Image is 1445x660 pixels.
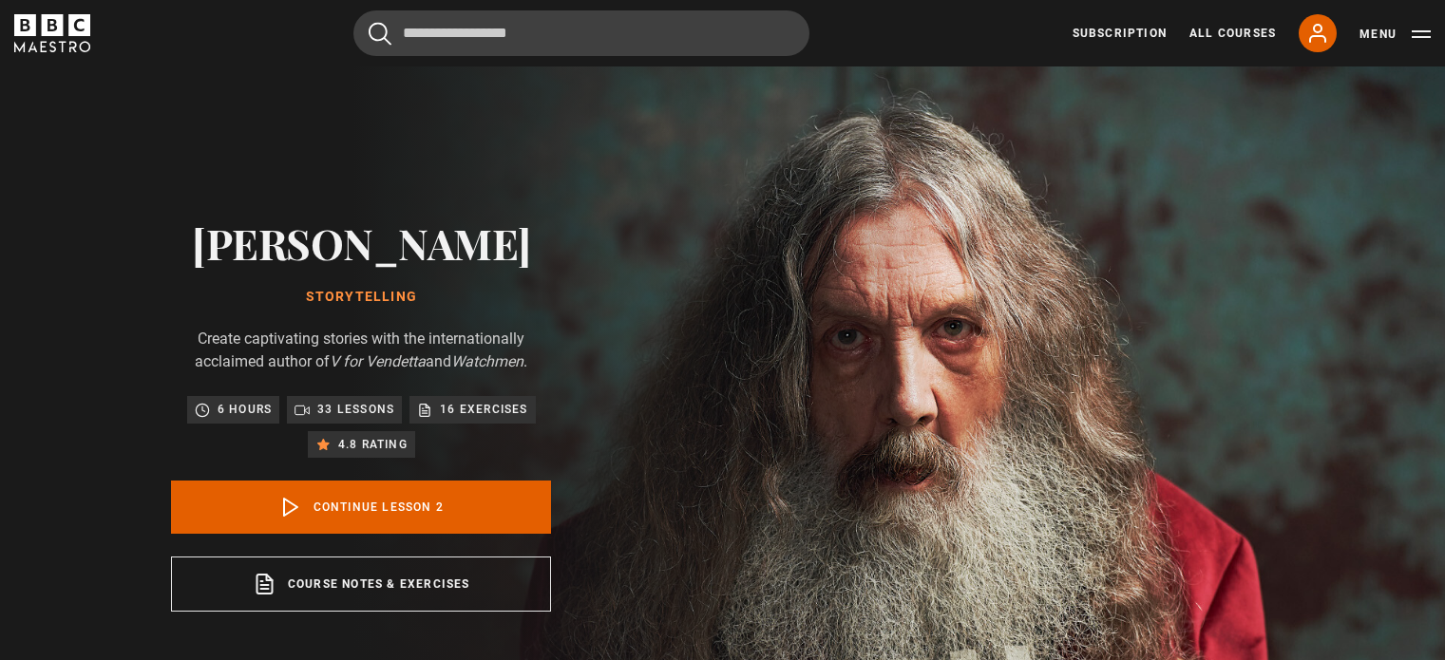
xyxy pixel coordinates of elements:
i: V for Vendetta [330,352,426,370]
p: 4.8 rating [338,435,408,454]
h1: Storytelling [171,290,551,305]
p: 16 exercises [440,400,527,419]
a: Continue lesson 2 [171,481,551,534]
i: Watchmen [451,352,523,370]
p: Create captivating stories with the internationally acclaimed author of and . [171,328,551,373]
input: Search [353,10,809,56]
a: All Courses [1189,25,1276,42]
p: 6 hours [218,400,272,419]
button: Toggle navigation [1359,25,1431,44]
a: Subscription [1073,25,1167,42]
a: Course notes & exercises [171,556,551,612]
svg: BBC Maestro [14,14,90,52]
button: Submit the search query [369,22,391,46]
p: 33 lessons [317,400,394,419]
h2: [PERSON_NAME] [171,218,551,267]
